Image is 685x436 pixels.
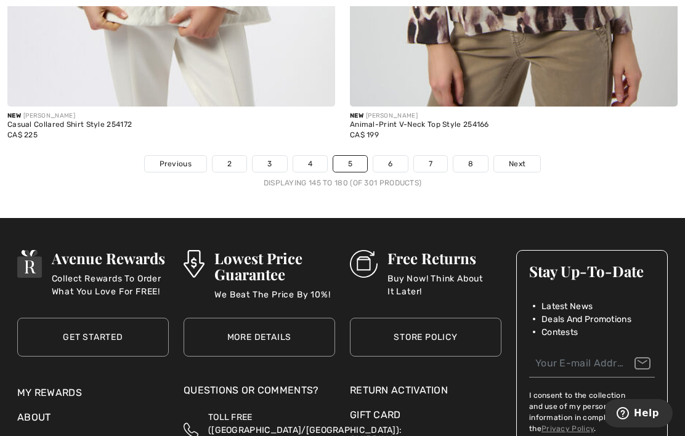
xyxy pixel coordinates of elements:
a: 8 [453,156,488,172]
p: Collect Rewards To Order What You Love For FREE! [52,272,169,297]
input: Your E-mail Address [529,350,655,377]
span: TOLL FREE ([GEOGRAPHIC_DATA]/[GEOGRAPHIC_DATA]): [208,412,402,435]
a: Privacy Policy [541,424,594,433]
a: Get Started [17,318,169,357]
a: 5 [333,156,367,172]
a: Previous [145,156,206,172]
a: More Details [184,318,335,357]
a: 3 [253,156,286,172]
div: Casual Collared Shirt Style 254172 [7,121,335,129]
p: Buy Now! Think About It Later! [387,272,501,297]
div: About [17,410,169,431]
span: New [350,112,363,119]
a: 4 [293,156,327,172]
div: Animal-Print V-Neck Top Style 254166 [350,121,678,129]
label: I consent to the collection and use of my personal information in compliance with the . [529,390,655,434]
img: Free Returns [350,250,378,278]
h3: Stay Up-To-Date [529,263,655,279]
span: Deals And Promotions [541,313,631,326]
a: Return Activation [350,383,501,398]
span: CA$ 225 [7,131,38,139]
span: CA$ 199 [350,131,379,139]
img: Avenue Rewards [17,250,42,278]
a: Next [494,156,540,172]
span: Previous [160,158,192,169]
span: Latest News [541,300,593,313]
h3: Free Returns [387,250,501,266]
span: New [7,112,21,119]
span: Contests [541,326,578,339]
div: Questions or Comments? [184,383,335,404]
h3: Avenue Rewards [52,250,169,266]
span: Next [509,158,525,169]
img: Lowest Price Guarantee [184,250,205,278]
p: We Beat The Price By 10%! [214,288,335,313]
iframe: Opens a widget where you can find more information [606,399,673,430]
a: 6 [373,156,407,172]
a: Gift Card [350,408,501,422]
div: [PERSON_NAME] [7,111,335,121]
a: My Rewards [17,387,82,398]
div: [PERSON_NAME] [350,111,678,121]
a: Store Policy [350,318,501,357]
a: 2 [213,156,246,172]
h3: Lowest Price Guarantee [214,250,335,282]
a: 7 [414,156,447,172]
